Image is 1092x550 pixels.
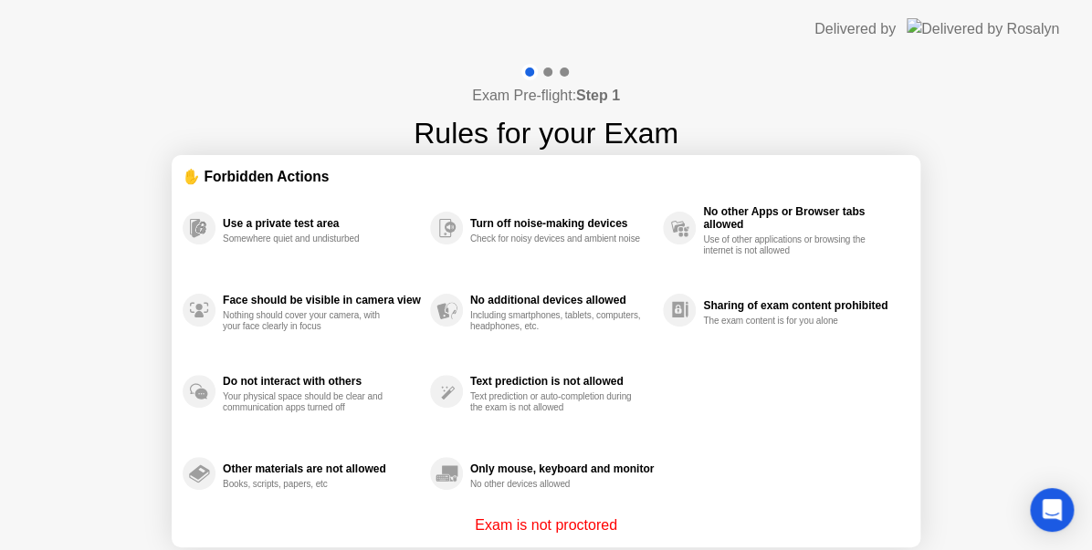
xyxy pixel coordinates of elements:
[470,479,643,490] div: No other devices allowed
[907,18,1059,39] img: Delivered by Rosalyn
[223,233,395,244] div: Somewhere quiet and undisturbed
[470,294,654,306] div: No additional devices allowed
[470,310,643,332] div: Including smartphones, tablets, computers, headphones, etc.
[576,88,620,103] b: Step 1
[223,462,421,475] div: Other materials are not allowed
[1030,488,1074,532] div: Open Intercom Messenger
[470,217,654,230] div: Turn off noise-making devices
[470,375,654,388] div: Text prediction is not allowed
[814,18,896,40] div: Delivered by
[414,111,678,155] h1: Rules for your Exam
[470,233,643,244] div: Check for noisy devices and ambient noise
[470,391,643,413] div: Text prediction or auto-completion during the exam is not allowed
[703,316,876,327] div: The exam content is for you alone
[475,514,617,536] p: Exam is not proctored
[223,310,395,332] div: Nothing should cover your camera, with your face clearly in focus
[223,391,395,413] div: Your physical space should be clear and communication apps turned off
[472,85,620,107] h4: Exam Pre-flight:
[703,205,900,231] div: No other Apps or Browser tabs allowed
[223,294,421,306] div: Face should be visible in camera view
[703,234,876,256] div: Use of other applications or browsing the internet is not allowed
[223,217,421,230] div: Use a private test area
[223,375,421,388] div: Do not interact with others
[703,299,900,312] div: Sharing of exam content prohibited
[470,462,654,475] div: Only mouse, keyboard and monitor
[223,479,395,490] div: Books, scripts, papers, etc
[183,166,909,187] div: ✋ Forbidden Actions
